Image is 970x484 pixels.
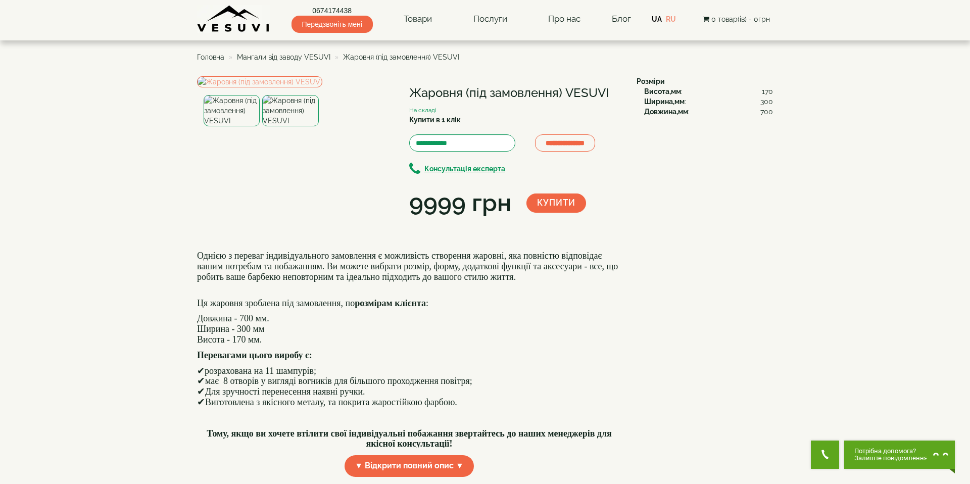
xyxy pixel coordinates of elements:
font: Для зручності перенесення наявні ручки. [205,386,365,397]
span: ✔ [197,397,205,407]
b: Перевагами цього виробу є: [197,350,312,360]
div: : [644,96,773,107]
span: Передзвоніть мені [292,16,373,33]
small: На складі [409,107,437,114]
font: має 8 отворів у вигляді вогників для більшого проходження повітря; [205,376,472,386]
img: Жаровня (під замовлення) VESUVI [197,76,322,87]
button: 0 товар(ів) - 0грн [700,14,773,25]
a: UA [652,15,662,23]
a: Блог [612,14,631,24]
b: Ширина,мм [644,98,685,106]
b: розмірам клієнта [355,298,426,308]
b: Розміри [637,77,665,85]
label: Купити в 1 клік [409,115,461,125]
font: Ця жаровня зроблена під замовлення, по : [197,298,428,308]
h4: ✔ [197,366,621,408]
span: Потрібна допомога? [854,448,928,455]
div: : [644,86,773,96]
a: Мангали від заводу VESUVI [237,53,330,61]
a: Послуги [463,8,517,31]
font: Виготовлена з якісного металу, та покрита жаростійкою фарбою. [205,397,457,407]
a: Про нас [538,8,591,31]
button: Get Call button [811,441,839,469]
div: : [644,107,773,117]
b: Консультація експерта [424,165,505,173]
span: 170 [762,86,773,96]
h1: Жаровня (під замовлення) VESUVI [409,86,621,100]
button: Chat button [844,441,955,469]
button: Купити [526,193,586,213]
div: 9999 грн [409,186,511,220]
font: розрахована на 11 шампурів; [205,366,316,376]
font: Однією з переваг індивідуального замовлення є можливість створення жаровні, яка повністю відповід... [197,251,618,282]
img: Жаровня (під замовлення) VESUVI [262,95,318,126]
b: Висота,мм [644,87,681,95]
span: Жаровня (під замовлення) VESUVI [343,53,459,61]
span: Залиште повідомлення [854,455,928,462]
span: ✔ [197,386,205,397]
a: 0674174438 [292,6,373,16]
span: 300 [760,96,773,107]
span: ▼ Відкрити повний опис ▼ [345,455,474,477]
b: Довжина,мм [644,108,688,116]
a: Головна [197,53,224,61]
img: Жаровня (під замовлення) VESUVI [204,95,260,126]
a: Товари [394,8,442,31]
span: ✔ [197,375,205,386]
img: Завод VESUVI [197,5,270,33]
b: Тому, якщо ви хочете втілити свої індивідуальні побажання звертайтесь до наших менеджерів для які... [207,428,612,449]
a: RU [666,15,676,23]
font: Довжина - 700 мм. Ширина - 300 мм Висота - 170 мм. [197,313,269,345]
span: 0 товар(ів) - 0грн [711,15,770,23]
span: 700 [760,107,773,117]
